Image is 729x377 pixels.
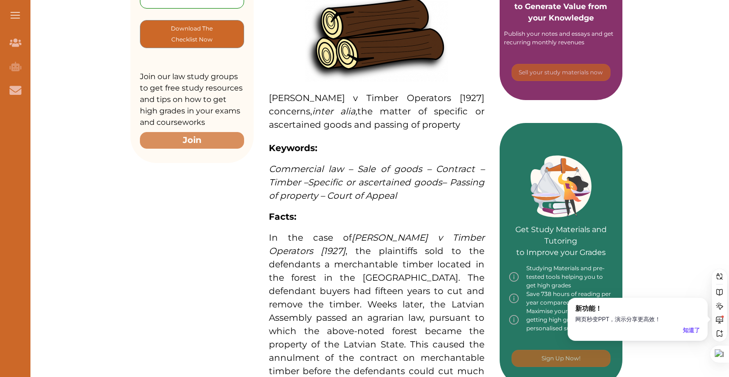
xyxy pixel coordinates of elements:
span: Specific or ascertained goods [308,177,442,188]
button: [object Object] [140,20,244,48]
button: [object Object] [512,350,611,367]
button: Join [140,132,244,149]
button: [object Object] [512,64,611,81]
span: – Passing of property – Court of Appeal [269,177,484,201]
p: Download The Checklist Now [159,23,225,45]
div: Studying Materials and pre-tested tools helping you to get high grades [509,264,613,290]
span: [PERSON_NAME] v Timber Operators [1927] [269,232,484,256]
img: Green card image [531,155,591,217]
strong: Keywords: [269,143,317,153]
p: Sign Up Now! [542,354,581,363]
img: info-img [509,264,519,290]
div: Save 738 hours of reading per year compared to textbooks [509,290,613,307]
div: Publish your notes and essays and get recurring monthly revenues [504,30,618,47]
span: [PERSON_NAME] v Timber Operators [1927] concerns, the matter of specific or ascertained goods and... [269,92,484,130]
div: Maximise your chances of getting high grades with our personalised support [509,307,613,333]
img: info-img [509,290,519,307]
span: Commercial law – Sale of goods – Contract – Timber – [269,163,484,188]
p: Sell your study materials now [519,68,603,77]
p: Get Study Materials and Tutoring to Improve your Grades [509,197,613,258]
strong: Facts: [269,211,296,222]
em: inter alia, [312,106,357,117]
img: info-img [509,307,519,333]
p: Join our law study groups to get free study resources and tips on how to get high grades in your ... [140,71,244,128]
